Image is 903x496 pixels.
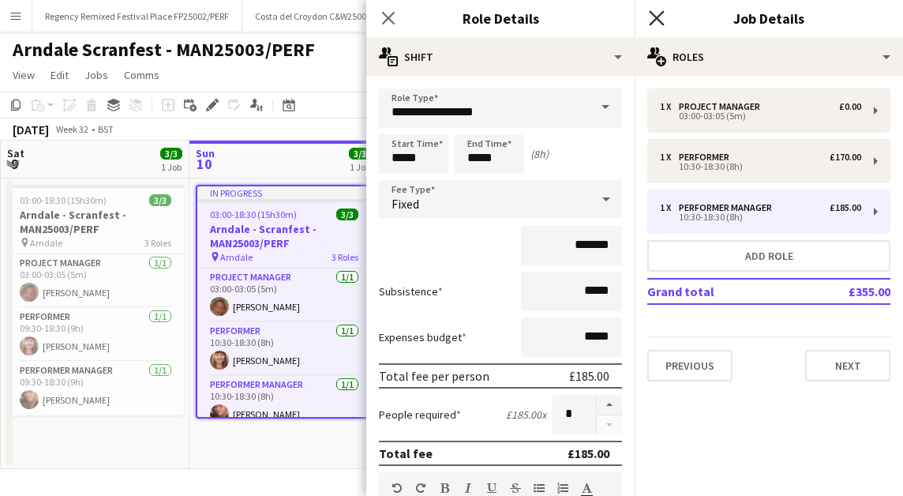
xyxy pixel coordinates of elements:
div: [DATE] [13,122,49,137]
a: View [6,65,41,85]
div: £0.00 [839,101,861,112]
span: 3 Roles [144,237,171,249]
div: Performer Manager [679,202,778,213]
div: Project Manager [679,101,766,112]
span: Comms [124,68,159,82]
h3: Arndale - Scranfest - MAN25003/PERF [7,208,184,236]
div: 1 Job [350,161,370,173]
span: 9 [5,155,24,173]
span: 03:00-18:30 (15h30m) [20,194,107,206]
div: 1 x [660,202,679,213]
button: Next [805,350,890,381]
span: 3/3 [336,209,358,220]
span: 3/3 [349,148,371,160]
app-card-role: Performer1/109:30-18:30 (9h)[PERSON_NAME] [7,308,184,362]
button: Redo [415,482,426,494]
label: People required [379,408,461,422]
a: Comms [118,65,166,85]
button: Add role [647,240,890,272]
button: Italic [463,482,474,494]
h3: Role Details [366,8,635,28]
span: View [13,68,35,82]
h3: Job Details [635,8,903,28]
div: 1 x [660,101,679,112]
label: Expenses budget [379,330,466,344]
button: Regency Remixed Festival Place FP25002/PERF [32,1,242,32]
div: BST [98,123,114,135]
div: In progress [197,186,371,199]
td: £355.00 [796,279,890,304]
span: Week 32 [52,123,92,135]
button: Unordered List [534,482,545,494]
label: Subsistence [379,284,443,299]
div: 1 Job [161,161,182,173]
button: Previous [647,350,733,381]
app-card-role: Performer Manager1/109:30-18:30 (9h)[PERSON_NAME] [7,362,184,415]
div: 10:30-18:30 (8h) [660,213,861,221]
div: 10:30-18:30 (8h) [660,163,861,171]
span: 3/3 [160,148,182,160]
a: Edit [44,65,75,85]
div: £185.00 [568,445,609,461]
h3: Arndale - Scranfest - MAN25003/PERF [197,222,371,250]
app-card-role: Project Manager1/103:00-03:05 (5m)[PERSON_NAME] [7,254,184,308]
td: Grand total [647,279,796,304]
a: Jobs [78,65,114,85]
span: 10 [193,155,215,173]
div: £170.00 [830,152,861,163]
button: Ordered List [557,482,568,494]
button: Text Color [581,482,592,494]
span: Arndale [30,237,62,249]
button: Undo [392,482,403,494]
span: Sat [7,146,24,160]
div: 03:00-03:05 (5m) [660,112,861,120]
button: Strikethrough [510,482,521,494]
div: Roles [635,38,903,76]
div: 1 x [660,152,679,163]
app-job-card: 03:00-18:30 (15h30m)3/3Arndale - Scranfest - MAN25003/PERF Arndale3 RolesProject Manager1/103:00-... [7,185,184,415]
app-card-role: Project Manager1/103:00-03:05 (5m)[PERSON_NAME] [197,269,371,322]
span: Fixed [392,196,419,212]
div: Shift [366,38,635,76]
span: Jobs [84,68,108,82]
button: Costa del Croydon C&W25003/PERF [242,1,407,32]
span: 3 Roles [332,251,358,263]
button: Bold [439,482,450,494]
div: (8h) [530,147,549,161]
app-card-role: Performer Manager1/110:30-18:30 (8h)[PERSON_NAME] [197,376,371,430]
span: 3/3 [149,194,171,206]
h1: Arndale Scranfest - MAN25003/PERF [13,38,315,62]
span: Edit [51,68,69,82]
button: Underline [486,482,497,494]
app-card-role: Performer1/110:30-18:30 (8h)[PERSON_NAME] [197,322,371,376]
div: Total fee [379,445,433,461]
div: £185.00 x [506,408,546,422]
app-job-card: In progress03:00-18:30 (15h30m)3/3Arndale - Scranfest - MAN25003/PERF Arndale3 RolesProject Manag... [196,185,373,419]
span: Arndale [220,251,253,263]
span: Sun [196,146,215,160]
div: Performer [679,152,736,163]
span: 03:00-18:30 (15h30m) [210,209,297,220]
div: £185.00 [569,368,609,384]
button: Increase [597,395,622,415]
div: Total fee per person [379,368,489,384]
div: £185.00 [830,202,861,213]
